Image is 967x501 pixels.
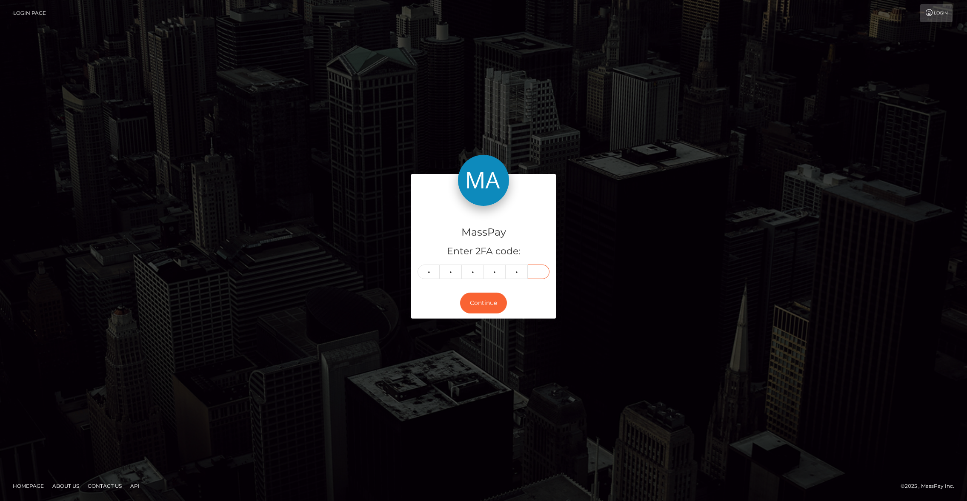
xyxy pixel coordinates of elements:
img: MassPay [458,155,509,206]
h5: Enter 2FA code: [418,245,549,258]
a: API [127,479,143,492]
button: Continue [460,293,507,313]
h4: MassPay [418,225,549,240]
a: Homepage [9,479,47,492]
a: Login Page [13,4,46,22]
a: Contact Us [84,479,125,492]
a: About Us [49,479,83,492]
div: © 2025 , MassPay Inc. [901,481,961,491]
a: Login [920,4,953,22]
